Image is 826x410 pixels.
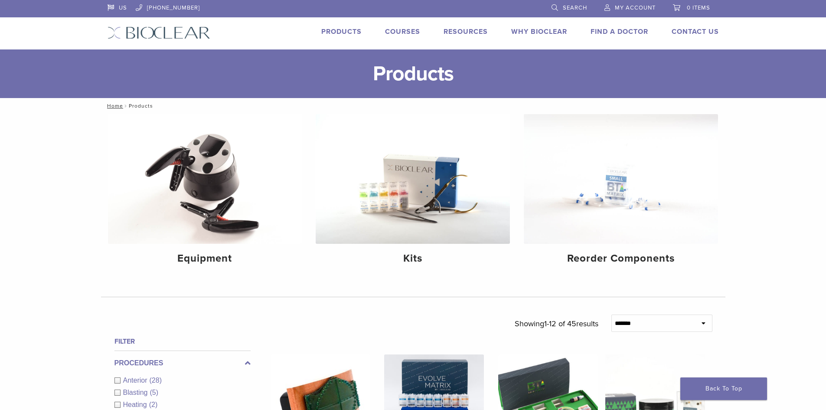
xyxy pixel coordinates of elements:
[672,27,719,36] a: Contact Us
[108,114,302,272] a: Equipment
[123,401,149,408] span: Heating
[544,319,576,328] span: 1-12 of 45
[515,315,598,333] p: Showing results
[687,4,710,11] span: 0 items
[149,401,158,408] span: (2)
[114,358,251,368] label: Procedures
[511,27,567,36] a: Why Bioclear
[323,251,503,266] h4: Kits
[150,377,162,384] span: (28)
[531,251,711,266] h4: Reorder Components
[680,377,767,400] a: Back To Top
[316,114,510,272] a: Kits
[150,389,158,396] span: (5)
[114,336,251,347] h4: Filter
[101,98,725,114] nav: Products
[115,251,295,266] h4: Equipment
[444,27,488,36] a: Resources
[123,104,129,108] span: /
[104,103,123,109] a: Home
[524,114,718,272] a: Reorder Components
[615,4,656,11] span: My Account
[591,27,648,36] a: Find A Doctor
[123,389,150,396] span: Blasting
[108,26,210,39] img: Bioclear
[321,27,362,36] a: Products
[123,377,150,384] span: Anterior
[524,114,718,244] img: Reorder Components
[108,114,302,244] img: Equipment
[316,114,510,244] img: Kits
[385,27,420,36] a: Courses
[563,4,587,11] span: Search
